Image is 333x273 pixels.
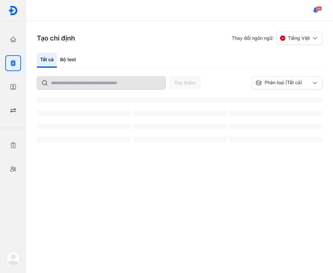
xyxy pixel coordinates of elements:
[229,111,322,116] span: ‌
[37,97,322,103] span: ‌
[37,137,130,142] span: ‌
[37,111,130,116] span: ‌
[7,252,20,265] img: logo
[37,34,75,43] h3: Tạo chỉ định
[57,53,79,68] div: Bộ test
[229,124,322,129] span: ‌
[232,32,322,45] div: Thay đổi ngôn ngữ:
[133,111,226,116] span: ‌
[133,137,226,142] span: ‌
[8,6,18,15] img: logo
[37,124,130,129] span: ‌
[133,124,226,129] span: ‌
[229,137,322,142] span: ‌
[316,6,322,11] span: 96
[169,76,201,89] button: Tìm Kiếm
[37,53,57,68] div: Tất cả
